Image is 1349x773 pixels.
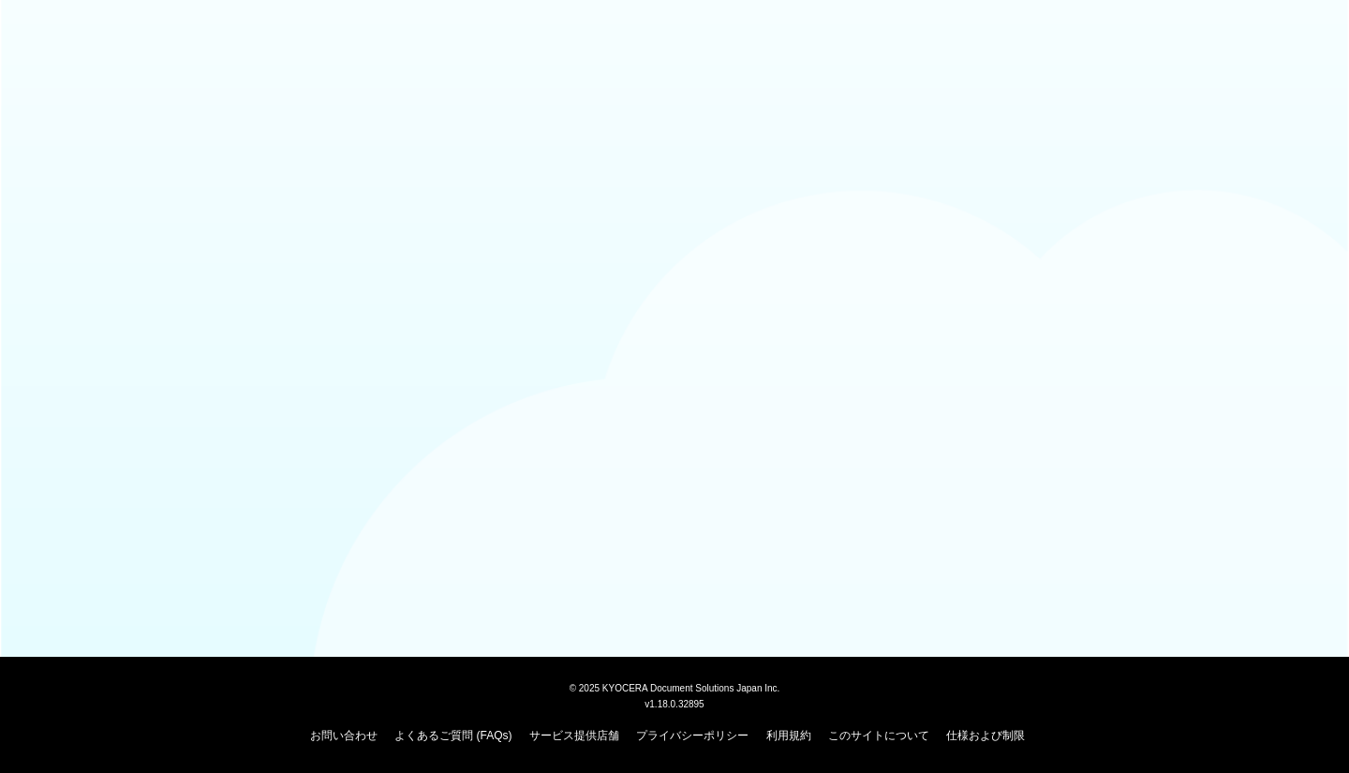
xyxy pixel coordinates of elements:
span: © 2025 KYOCERA Document Solutions Japan Inc. [570,681,780,693]
a: プライバシーポリシー [636,729,749,742]
a: お問い合わせ [310,729,378,742]
a: 仕様および制限 [946,729,1025,742]
a: このサイトについて [828,729,929,742]
a: 利用規約 [766,729,811,742]
a: サービス提供店舗 [529,729,619,742]
span: v1.18.0.32895 [645,698,704,709]
a: よくあるご質問 (FAQs) [394,729,511,742]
